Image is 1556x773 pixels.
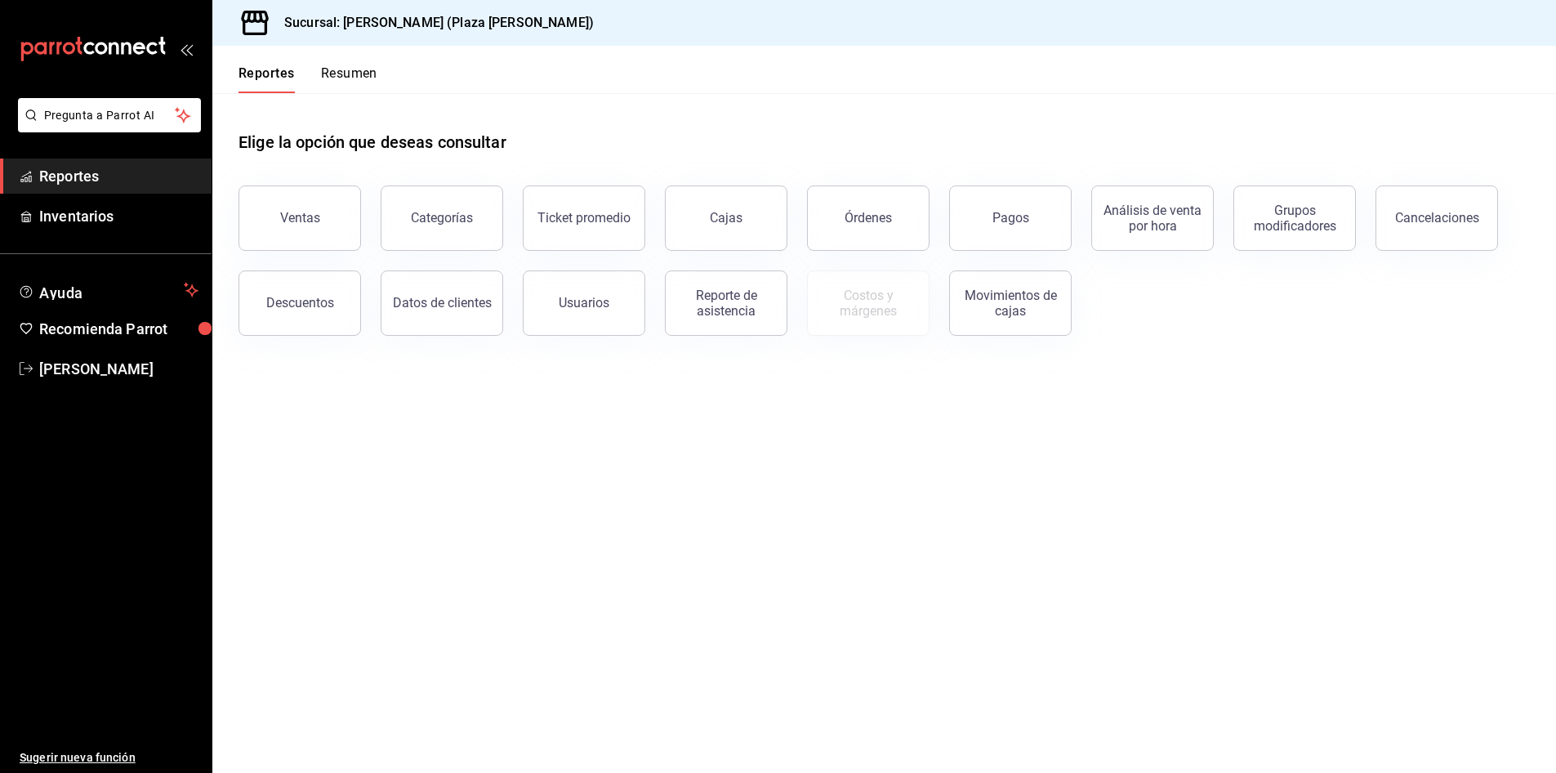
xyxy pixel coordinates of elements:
button: Grupos modificadores [1233,185,1356,251]
div: Movimientos de cajas [960,288,1061,319]
button: Datos de clientes [381,270,503,336]
button: Contrata inventarios para ver este reporte [807,270,930,336]
span: Reportes [39,165,198,187]
span: Pregunta a Parrot AI [44,107,176,124]
span: [PERSON_NAME] [39,358,198,380]
button: open_drawer_menu [180,42,193,56]
span: Recomienda Parrot [39,318,198,340]
button: Reporte de asistencia [665,270,787,336]
span: Inventarios [39,205,198,227]
button: Ventas [239,185,361,251]
button: Categorías [381,185,503,251]
div: Ventas [280,210,320,226]
span: Ayuda [39,280,177,300]
div: Usuarios [559,295,609,311]
div: Costos y márgenes [818,288,919,319]
div: Reporte de asistencia [675,288,777,319]
button: Ticket promedio [523,185,645,251]
button: Resumen [321,65,377,93]
div: Órdenes [845,210,892,226]
h1: Elige la opción que deseas consultar [239,130,506,154]
span: Sugerir nueva función [20,749,198,766]
div: Descuentos [266,295,334,311]
div: navigation tabs [239,65,377,93]
button: Usuarios [523,270,645,336]
h3: Sucursal: [PERSON_NAME] (Plaza [PERSON_NAME]) [271,13,594,33]
div: Ticket promedio [537,210,631,226]
button: Descuentos [239,270,361,336]
div: Cajas [710,208,743,228]
div: Datos de clientes [393,295,492,311]
a: Pregunta a Parrot AI [11,118,201,136]
button: Reportes [239,65,295,93]
div: Cancelaciones [1395,210,1479,226]
button: Análisis de venta por hora [1091,185,1214,251]
div: Grupos modificadores [1244,203,1345,234]
button: Pregunta a Parrot AI [18,98,201,132]
div: Análisis de venta por hora [1102,203,1203,234]
button: Pagos [949,185,1072,251]
button: Órdenes [807,185,930,251]
a: Cajas [665,185,787,251]
button: Cancelaciones [1375,185,1498,251]
div: Pagos [992,210,1029,226]
div: Categorías [411,210,473,226]
button: Movimientos de cajas [949,270,1072,336]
